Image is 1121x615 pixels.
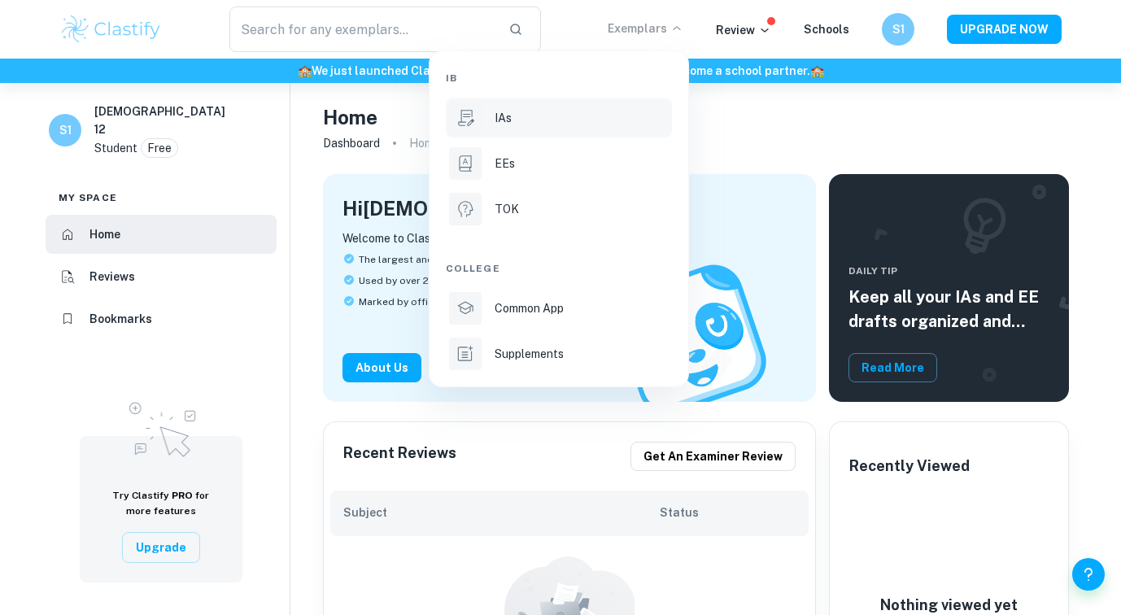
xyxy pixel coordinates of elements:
a: Common App [446,289,672,328]
a: Supplements [446,334,672,373]
p: Supplements [495,345,564,363]
span: College [446,261,500,276]
p: EEs [495,155,515,172]
a: EEs [446,144,672,183]
p: IAs [495,109,512,127]
a: TOK [446,190,672,229]
p: TOK [495,200,519,218]
span: IB [446,71,457,85]
a: IAs [446,98,672,137]
p: Common App [495,299,564,317]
